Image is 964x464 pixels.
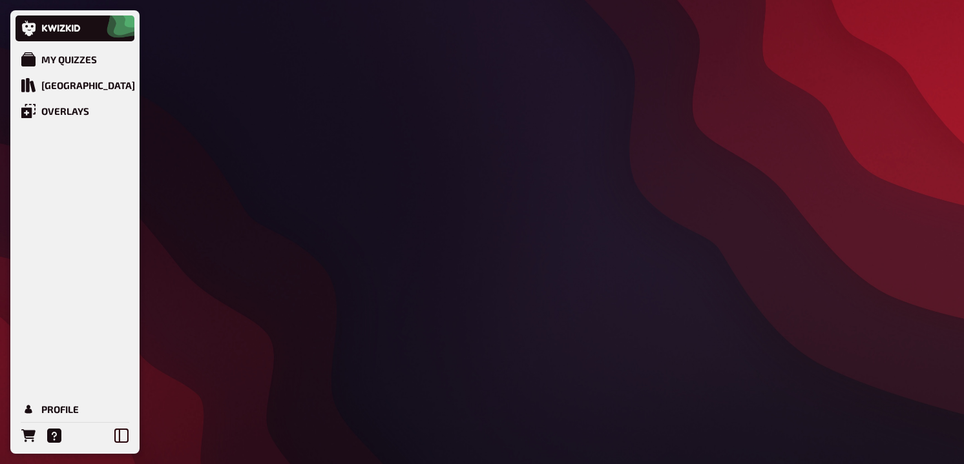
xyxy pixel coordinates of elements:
div: My Quizzes [41,54,97,65]
div: Overlays [41,105,89,117]
a: Help [41,423,67,449]
div: Profile [41,403,79,415]
a: Overlays [16,98,134,124]
div: [GEOGRAPHIC_DATA] [41,79,135,91]
a: Quiz Library [16,72,134,98]
a: Orders [16,423,41,449]
a: My Quizzes [16,46,134,72]
a: Profile [16,396,134,422]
